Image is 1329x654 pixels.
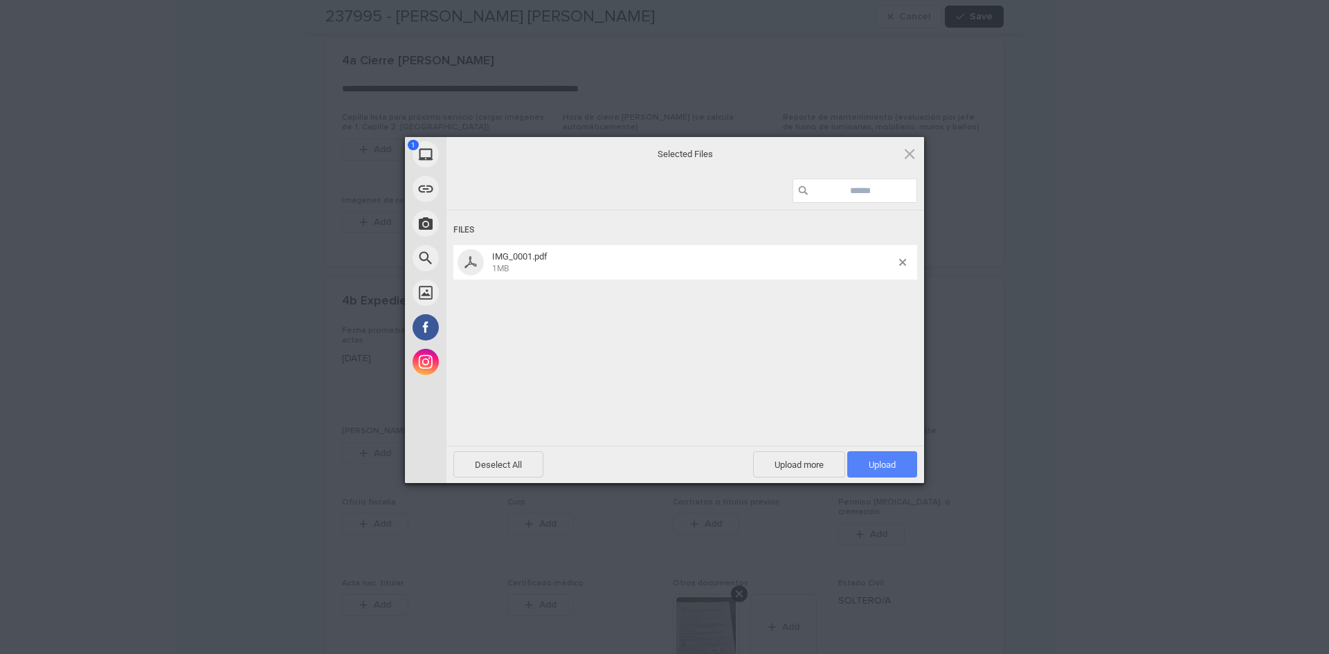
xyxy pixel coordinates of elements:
[547,147,824,160] span: Selected Files
[453,217,917,243] div: Files
[847,451,917,478] span: Upload
[488,251,899,274] span: IMG_0001.pdf
[405,345,571,379] div: Instagram
[405,172,571,206] div: Link (URL)
[408,140,419,150] span: 1
[453,451,543,478] span: Deselect All
[492,251,548,262] span: IMG_0001.pdf
[405,206,571,241] div: Take Photo
[869,460,896,470] span: Upload
[492,264,509,273] span: 1MB
[902,146,917,161] span: Click here or hit ESC to close picker
[753,451,845,478] span: Upload more
[405,275,571,310] div: Unsplash
[405,310,571,345] div: Facebook
[405,137,571,172] div: My Device
[405,241,571,275] div: Web Search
